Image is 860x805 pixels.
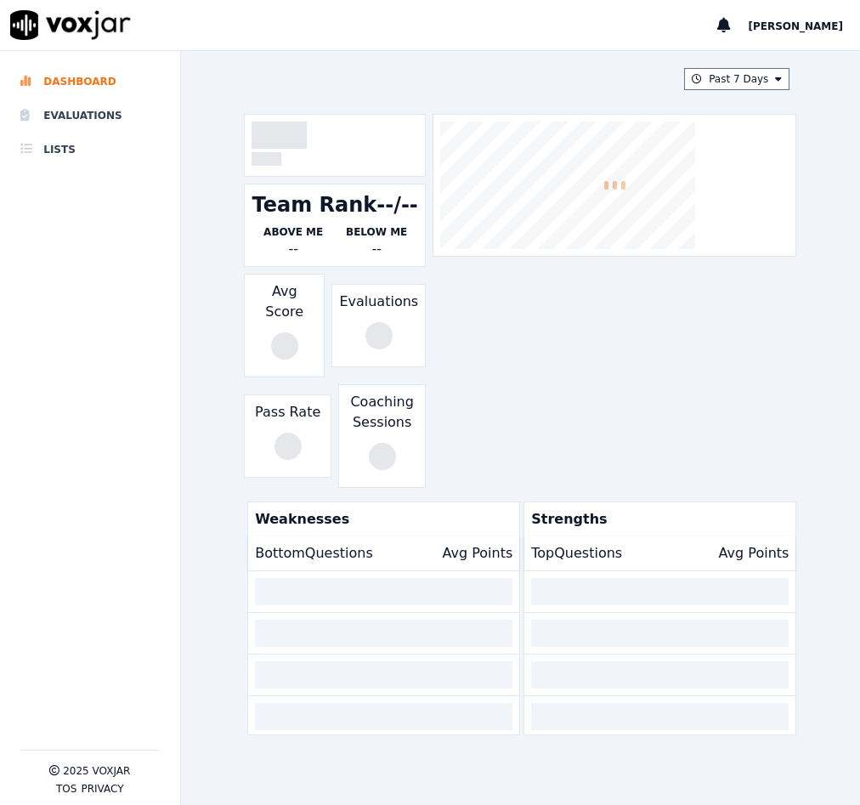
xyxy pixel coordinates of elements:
a: Evaluations [20,99,160,133]
p: 2025 Voxjar [63,764,130,778]
p: Avg Points [719,543,789,564]
div: Pass Rate [244,394,331,478]
button: Past 7 Days [684,68,789,90]
div: Avg Score [244,274,325,377]
button: TOS [56,782,76,796]
p: Avg Points [442,543,512,564]
div: -- [252,239,335,259]
div: -- [335,239,418,259]
a: Dashboard [20,65,160,99]
img: voxjar logo [10,10,131,40]
span: [PERSON_NAME] [748,20,843,32]
div: Team Rank --/-- [252,191,417,218]
p: Strengths [524,502,789,536]
p: Above Me [252,225,335,239]
p: Top Questions [531,543,622,564]
div: Evaluations [331,284,426,367]
p: Weaknesses [248,502,512,536]
p: Below Me [335,225,418,239]
button: Privacy [81,782,123,796]
div: Coaching Sessions [338,384,426,488]
button: [PERSON_NAME] [748,15,860,36]
p: Bottom Questions [255,543,373,564]
a: Lists [20,133,160,167]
